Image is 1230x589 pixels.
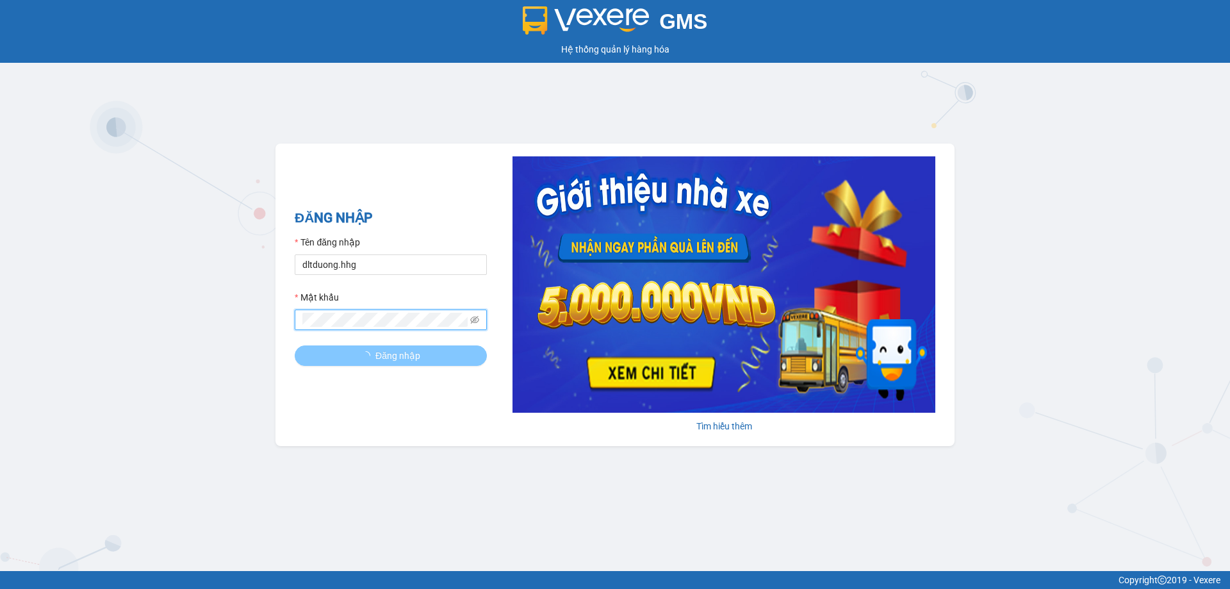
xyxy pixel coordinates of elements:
[295,345,487,366] button: Đăng nhập
[295,208,487,229] h2: ĐĂNG NHẬP
[470,315,479,324] span: eye-invisible
[10,573,1220,587] div: Copyright 2019 - Vexere
[523,6,650,35] img: logo 2
[3,42,1227,56] div: Hệ thống quản lý hàng hóa
[295,290,339,304] label: Mật khẩu
[512,156,935,413] img: banner-0
[361,351,375,360] span: loading
[659,10,707,33] span: GMS
[295,235,360,249] label: Tên đăng nhập
[302,313,468,327] input: Mật khẩu
[295,254,487,275] input: Tên đăng nhập
[1158,576,1167,585] span: copyright
[523,19,708,29] a: GMS
[375,349,420,363] span: Đăng nhập
[512,419,935,433] div: Tìm hiểu thêm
